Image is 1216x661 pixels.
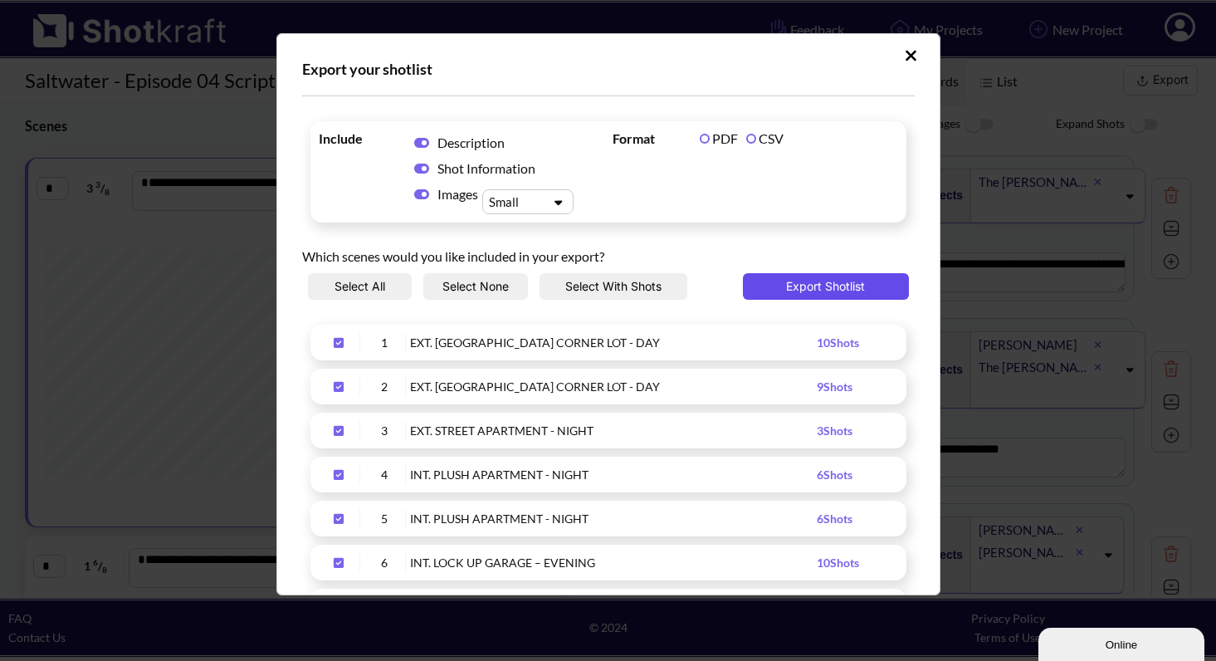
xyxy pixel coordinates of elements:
div: 4 [364,465,406,484]
label: CSV [746,130,784,146]
span: 3 Shots [817,424,852,438]
div: INT. PLUSH APARTMENT - NIGHT [410,465,817,484]
div: Export your shotlist [302,59,915,79]
div: INT. PLUSH APARTMENT - NIGHT [410,509,817,528]
div: Upload Script [276,33,940,595]
button: Export Shotlist [743,273,909,300]
span: 9 Shots [817,379,852,394]
button: Select With Shots [540,273,687,300]
div: 3 [364,421,406,440]
label: PDF [700,130,738,146]
button: Select All [308,273,413,300]
span: 10 Shots [817,335,859,350]
span: Format [613,130,696,147]
div: 2 [364,377,406,396]
span: 6 Shots [817,468,852,482]
span: Include [319,130,402,147]
span: Description [437,135,505,150]
button: Select None [423,273,528,300]
div: INT. LOCK UP GARAGE – EVENING [410,553,817,572]
div: 5 [364,509,406,528]
div: 1 [364,333,406,352]
div: Which scenes would you like included in your export? [302,231,915,273]
span: Shot Information [437,160,535,176]
div: EXT. [GEOGRAPHIC_DATA] CORNER LOT - DAY [410,377,817,396]
div: EXT. [GEOGRAPHIC_DATA] CORNER LOT - DAY [410,333,817,352]
span: 6 Shots [817,512,852,526]
iframe: chat widget [1038,624,1208,661]
div: 6 [364,553,406,572]
span: 10 Shots [817,556,859,570]
div: EXT. STREET APARTMENT - NIGHT [410,421,817,440]
span: Images [437,185,482,203]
